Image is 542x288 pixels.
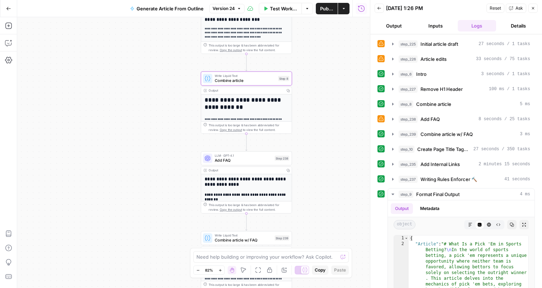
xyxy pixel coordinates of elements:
[515,5,523,11] span: Ask
[246,214,247,231] g: Edge from step_238 to step_239
[420,161,460,168] span: Add Internal Links
[388,83,534,95] button: 100 ms / 1 tasks
[420,86,463,93] span: Remove H1 Header
[499,20,538,31] button: Details
[416,70,427,78] span: Intro
[388,113,534,125] button: 8 seconds / 25 tasks
[215,233,272,238] span: Write Liquid Text
[205,267,213,273] span: 82%
[481,71,530,77] span: 3 seconds / 1 tasks
[209,88,283,93] div: Output
[420,40,458,48] span: Initial article draft
[399,55,418,63] span: step_226
[394,220,415,229] span: object
[486,4,504,13] button: Reset
[312,265,328,275] button: Copy
[259,3,302,14] button: Test Workflow
[315,267,325,273] span: Copy
[474,146,530,152] span: 27 seconds / 350 tasks
[215,78,276,83] span: Combine article
[334,267,346,273] span: Paste
[215,157,272,163] span: Add FAQ
[420,55,447,63] span: Article edits
[270,5,298,12] span: Test Workflow
[399,146,414,153] span: step_10
[399,40,418,48] span: step_225
[215,237,272,243] span: Combine article w/ FAQ
[246,134,247,151] g: Edge from step_8 to step_238
[126,3,208,14] button: Generate Article From Outline
[506,4,526,13] button: Ask
[399,131,418,138] span: step_239
[209,168,283,173] div: Output
[479,116,530,122] span: 8 seconds / 25 tasks
[246,54,247,71] g: Edge from step_227 to step_8
[388,189,534,200] button: 4 ms
[504,176,530,182] span: 41 seconds
[215,74,276,78] span: Write Liquid Text
[278,76,289,81] div: Step 8
[137,5,204,12] span: Generate Article From Outline
[388,68,534,80] button: 3 seconds / 1 tasks
[520,131,530,137] span: 3 ms
[416,191,460,198] span: Format Final Output
[388,53,534,65] button: 33 seconds / 75 tasks
[399,116,418,123] span: step_238
[388,158,534,170] button: 2 minutes 15 seconds
[388,38,534,50] button: 27 seconds / 1 tasks
[399,86,418,93] span: step_227
[416,101,451,108] span: Combine article
[490,5,501,11] span: Reset
[399,191,413,198] span: step_9
[209,202,289,212] div: This output is too large & has been abbreviated for review. to view the full content.
[209,43,289,52] div: This output is too large & has been abbreviated for review. to view the full content.
[399,176,418,183] span: step_237
[388,174,534,185] button: 41 seconds
[331,265,349,275] button: Paste
[213,5,235,12] span: Version 24
[420,116,440,123] span: Add FAQ
[320,5,333,12] span: Publish
[420,131,473,138] span: Combine article w/ FAQ
[416,20,455,31] button: Inputs
[479,41,530,47] span: 27 seconds / 1 tasks
[520,101,530,107] span: 5 ms
[476,56,530,62] span: 33 seconds / 75 tasks
[399,70,413,78] span: step_6
[479,161,530,167] span: 2 minutes 15 seconds
[220,48,242,52] span: Copy the output
[275,156,289,161] div: Step 238
[388,98,534,110] button: 5 ms
[220,128,242,132] span: Copy the output
[489,86,530,92] span: 100 ms / 1 tasks
[275,235,289,241] div: Step 239
[399,101,413,108] span: step_8
[416,203,444,214] button: Metadata
[215,153,272,158] span: LLM · GPT-4.1
[417,146,471,153] span: Create Page Title Tags & Meta Descriptions - Fork
[209,4,244,13] button: Version 24
[391,203,413,214] button: Output
[316,3,338,14] button: Publish
[458,20,496,31] button: Logs
[209,123,289,132] div: This output is too large & has been abbreviated for review. to view the full content.
[388,128,534,140] button: 3 ms
[420,176,477,183] span: Writing Rules Enforcer 🔨
[399,161,418,168] span: step_235
[520,191,530,197] span: 4 ms
[404,235,408,241] span: Toggle code folding, rows 1 through 5
[220,208,242,211] span: Copy the output
[388,143,534,155] button: 27 seconds / 350 tasks
[394,235,409,241] div: 1
[375,20,413,31] button: Output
